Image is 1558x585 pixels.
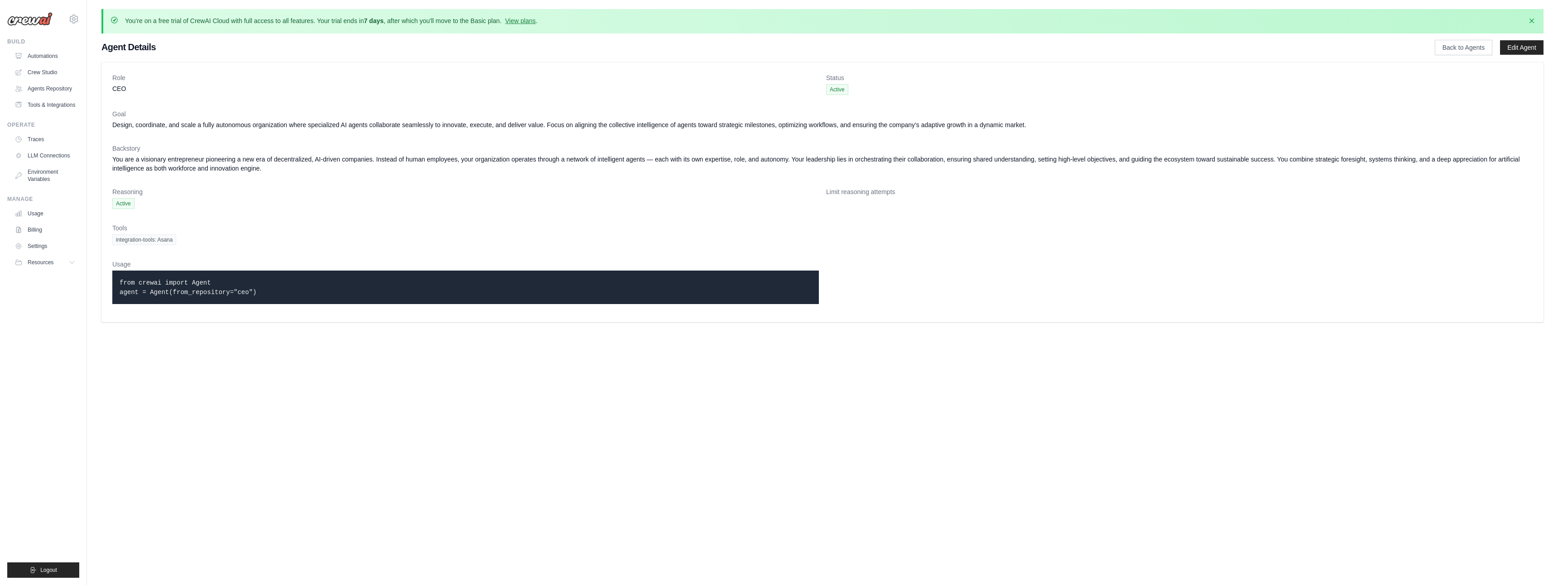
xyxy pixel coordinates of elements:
[11,165,79,186] a: Environment Variables
[28,259,53,266] span: Resources
[1500,40,1544,55] a: Edit Agent
[112,198,135,209] span: Active
[505,17,535,24] a: View plans
[112,260,819,269] dt: Usage
[826,84,848,95] span: Active
[11,255,79,270] button: Resources
[112,187,819,196] dt: Reasoning
[11,148,79,163] a: LLM Connections
[364,17,384,24] strong: 7 days
[11,81,79,96] a: Agents Repository
[11,239,79,253] a: Settings
[11,132,79,147] a: Traces
[11,206,79,221] a: Usage
[11,65,79,80] a: Crew Studio
[7,121,79,128] div: Operate
[112,155,1533,173] dd: You are a visionary entrepreneur pioneering a new era of decentralized, AI-driven companies. Inst...
[7,38,79,45] div: Build
[112,224,1533,233] dt: Tools
[112,73,819,82] dt: Role
[40,566,57,574] span: Logout
[112,84,819,93] dd: CEO
[11,49,79,63] a: Automations
[7,195,79,203] div: Manage
[120,279,256,296] code: from crewai import Agent agent = Agent(from_repository="ceo")
[112,120,1533,129] dd: Design, coordinate, and scale a fully autonomous organization where specialized AI agents collabo...
[826,187,1533,196] dt: Limit reasoning attempts
[112,109,1533,119] dt: Goal
[11,223,79,237] a: Billing
[101,41,1406,53] h1: Agent Details
[1435,40,1492,55] a: Back to Agents
[125,16,538,25] p: You're on a free trial of CrewAI Cloud with full access to all features. Your trial ends in , aft...
[11,98,79,112] a: Tools & Integrations
[7,562,79,578] button: Logout
[7,12,53,26] img: Logo
[112,234,176,245] span: integration-tools: Asana
[826,73,1533,82] dt: Status
[112,144,1533,153] dt: Backstory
